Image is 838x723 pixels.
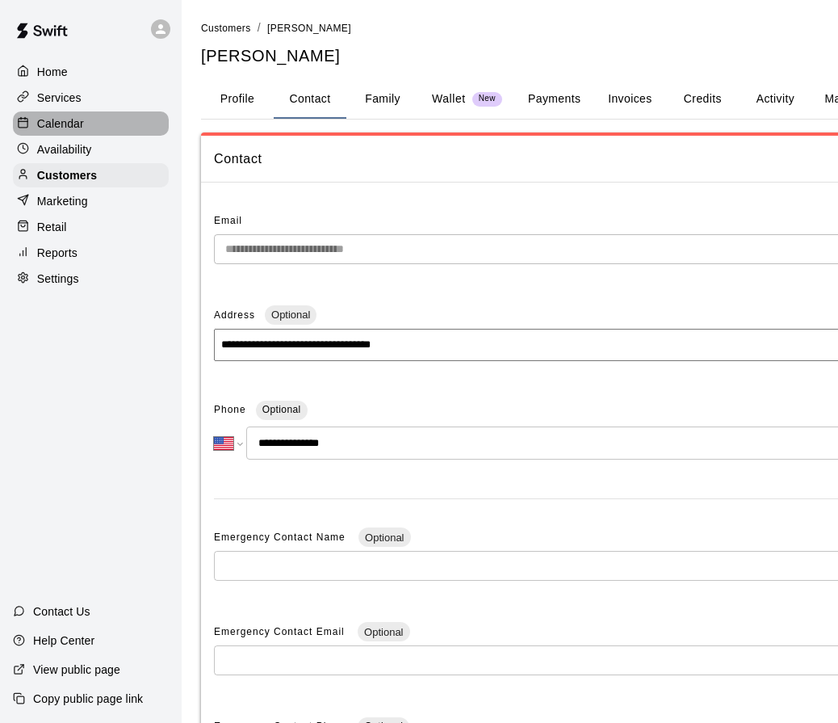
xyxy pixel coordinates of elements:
[37,141,92,158] p: Availability
[214,532,349,543] span: Emergency Contact Name
[13,241,169,265] a: Reports
[346,80,419,119] button: Family
[472,94,502,104] span: New
[37,245,78,261] p: Reports
[13,137,169,162] a: Availability
[214,309,255,321] span: Address
[201,80,274,119] button: Profile
[37,193,88,209] p: Marketing
[432,90,466,107] p: Wallet
[13,189,169,213] a: Marketing
[214,215,242,226] span: Email
[201,21,251,34] a: Customers
[358,532,410,544] span: Optional
[13,111,169,136] a: Calendar
[37,116,84,132] p: Calendar
[13,86,169,110] a: Services
[37,64,68,80] p: Home
[37,167,97,183] p: Customers
[13,215,169,239] a: Retail
[666,80,739,119] button: Credits
[13,163,169,187] a: Customers
[265,309,316,321] span: Optional
[33,603,90,620] p: Contact Us
[593,80,666,119] button: Invoices
[262,404,301,415] span: Optional
[214,397,246,423] span: Phone
[37,271,79,287] p: Settings
[267,23,351,34] span: [PERSON_NAME]
[515,80,593,119] button: Payments
[201,23,251,34] span: Customers
[37,219,67,235] p: Retail
[358,626,409,638] span: Optional
[739,80,811,119] button: Activity
[33,633,94,649] p: Help Center
[37,90,82,106] p: Services
[33,691,143,707] p: Copy public page link
[33,662,120,678] p: View public page
[258,19,261,36] li: /
[274,80,346,119] button: Contact
[13,60,169,84] a: Home
[13,267,169,291] a: Settings
[214,626,348,637] span: Emergency Contact Email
